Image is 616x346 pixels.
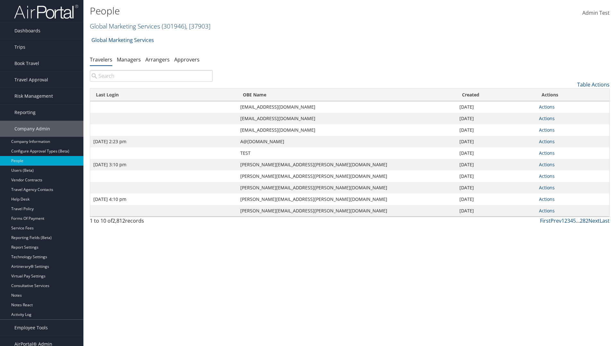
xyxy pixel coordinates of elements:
[14,23,40,39] span: Dashboards
[237,159,457,170] td: [PERSON_NAME][EMAIL_ADDRESS][PERSON_NAME][DOMAIN_NAME]
[539,150,555,156] a: Actions
[237,101,457,113] td: [EMAIL_ADDRESS][DOMAIN_NAME]
[600,217,610,224] a: Last
[90,217,213,228] div: 1 to 10 of records
[90,4,436,18] h1: People
[14,121,50,137] span: Company Admin
[237,113,457,124] td: [EMAIL_ADDRESS][DOMAIN_NAME]
[582,9,610,16] span: Admin Test
[539,104,555,110] a: Actions
[14,72,48,88] span: Travel Approval
[90,159,237,170] td: [DATE] 3:10 pm
[456,101,536,113] td: [DATE]
[237,124,457,136] td: [EMAIL_ADDRESS][DOMAIN_NAME]
[577,81,610,88] a: Table Actions
[456,205,536,217] td: [DATE]
[573,217,576,224] a: 5
[237,170,457,182] td: [PERSON_NAME][EMAIL_ADDRESS][PERSON_NAME][DOMAIN_NAME]
[456,113,536,124] td: [DATE]
[540,217,551,224] a: First
[14,320,48,336] span: Employee Tools
[456,170,536,182] td: [DATE]
[237,136,457,147] td: A@[DOMAIN_NAME]
[539,127,555,133] a: Actions
[145,56,170,63] a: Arrangers
[570,217,573,224] a: 4
[539,208,555,214] a: Actions
[237,182,457,194] td: [PERSON_NAME][EMAIL_ADDRESS][PERSON_NAME][DOMAIN_NAME]
[456,182,536,194] td: [DATE]
[456,136,536,147] td: [DATE]
[561,217,564,224] a: 1
[456,194,536,205] td: [DATE]
[580,217,588,224] a: 282
[14,4,78,19] img: airportal-logo.png
[90,194,237,205] td: [DATE] 4:10 pm
[14,39,25,55] span: Trips
[539,161,555,168] a: Actions
[456,124,536,136] td: [DATE]
[564,217,567,224] a: 2
[539,185,555,191] a: Actions
[539,138,555,144] a: Actions
[456,89,536,101] th: Created: activate to sort column ascending
[186,22,210,30] span: , [ 37903 ]
[539,173,555,179] a: Actions
[90,70,213,82] input: Search
[174,56,200,63] a: Approvers
[456,159,536,170] td: [DATE]
[456,147,536,159] td: [DATE]
[576,217,580,224] span: …
[112,217,125,224] span: 2,812
[91,34,154,46] a: Global Marketing Services
[90,89,237,101] th: Last Login: activate to sort column ascending
[237,194,457,205] td: [PERSON_NAME][EMAIL_ADDRESS][PERSON_NAME][DOMAIN_NAME]
[237,147,457,159] td: TEST
[14,55,39,71] span: Book Travel
[536,89,609,101] th: Actions
[539,115,555,121] a: Actions
[551,217,561,224] a: Prev
[14,88,53,104] span: Risk Management
[90,136,237,147] td: [DATE] 2:23 pm
[162,22,186,30] span: ( 301946 )
[14,104,36,120] span: Reporting
[237,89,457,101] th: OBE Name: activate to sort column ascending
[90,22,210,30] a: Global Marketing Services
[90,56,112,63] a: Travelers
[582,3,610,23] a: Admin Test
[567,217,570,224] a: 3
[539,196,555,202] a: Actions
[117,56,141,63] a: Managers
[237,205,457,217] td: [PERSON_NAME][EMAIL_ADDRESS][PERSON_NAME][DOMAIN_NAME]
[588,217,600,224] a: Next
